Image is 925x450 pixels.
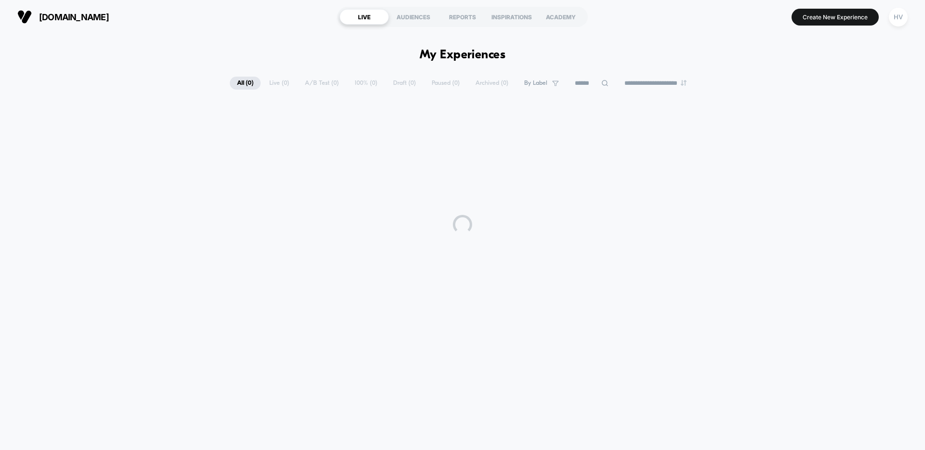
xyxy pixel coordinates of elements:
span: [DOMAIN_NAME] [39,12,109,22]
span: All ( 0 ) [230,77,261,90]
span: By Label [524,79,547,87]
div: REPORTS [438,9,487,25]
div: ACADEMY [536,9,585,25]
div: LIVE [340,9,389,25]
div: INSPIRATIONS [487,9,536,25]
button: HV [886,7,911,27]
img: Visually logo [17,10,32,24]
h1: My Experiences [420,48,506,62]
img: end [681,80,687,86]
div: AUDIENCES [389,9,438,25]
button: Create New Experience [792,9,879,26]
div: HV [889,8,908,26]
button: [DOMAIN_NAME] [14,9,112,25]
